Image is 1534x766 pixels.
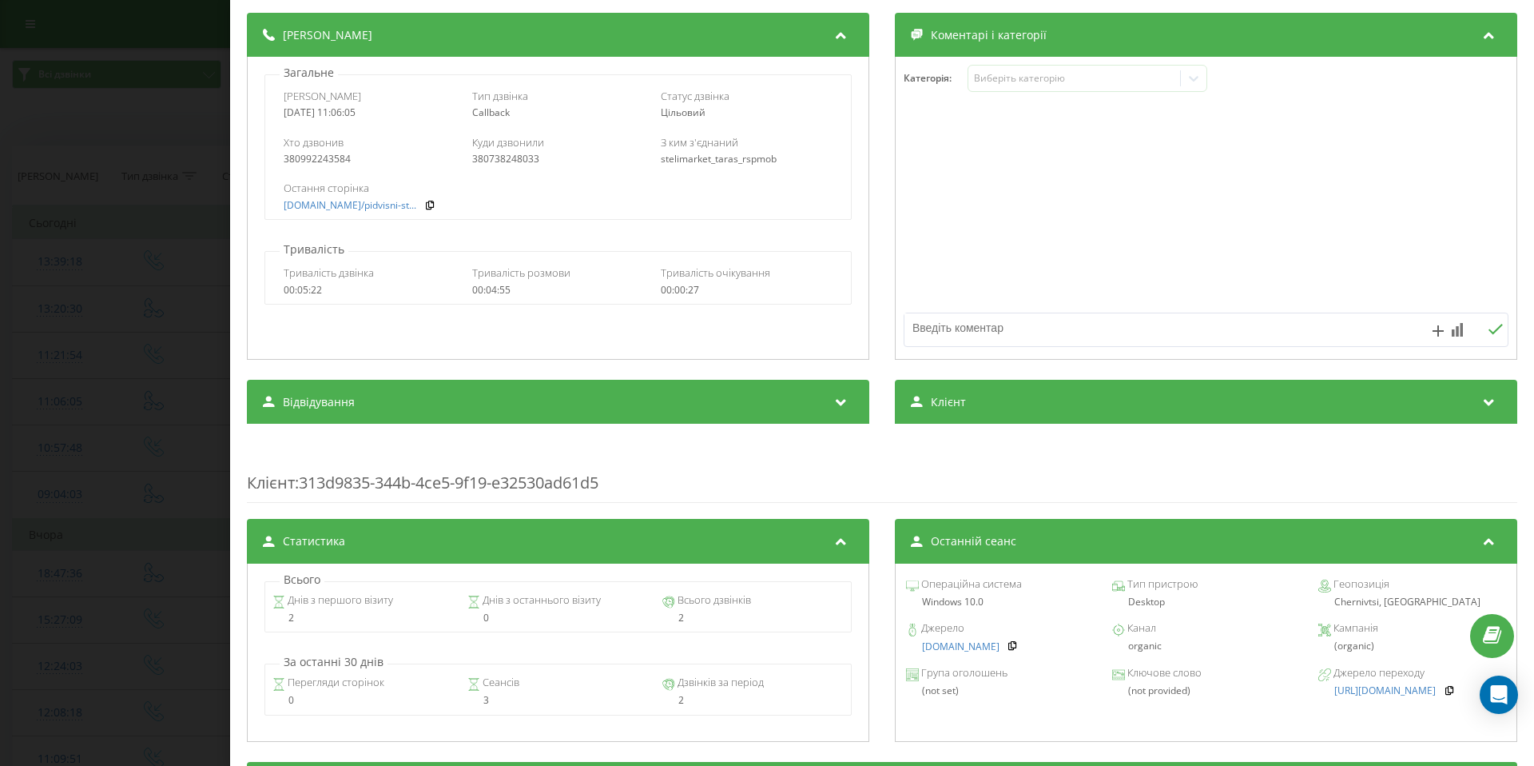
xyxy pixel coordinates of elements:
a: [DOMAIN_NAME] [922,641,999,652]
span: Клієнт [931,394,966,410]
span: [PERSON_NAME] [284,89,361,103]
span: [PERSON_NAME] [283,27,372,43]
span: Статус дзвінка [661,89,729,103]
span: Геопозиція [1331,576,1389,592]
div: 00:00:27 [661,285,833,296]
span: Джерело переходу [1331,665,1425,681]
p: За останні 30 днів [280,654,387,670]
span: Тип дзвінка [472,89,528,103]
p: Тривалість [280,241,348,257]
span: Ключове слово [1125,665,1202,681]
div: 2 [272,612,454,624]
span: Тип пристрою [1125,576,1198,592]
span: Перегляди сторінок [285,675,384,691]
div: : 313d9835-344b-4ce5-9f19-e32530ad61d5 [247,440,1517,503]
div: 2 [662,695,844,706]
span: Відвідування [283,394,355,410]
span: Всього дзвінків [675,592,751,608]
div: organic [1112,640,1300,652]
p: Всього [280,572,324,588]
div: 0 [272,695,454,706]
div: 380992243584 [284,154,455,165]
p: Загальне [280,65,338,81]
a: [DOMAIN_NAME]/pidvisni-st... [284,200,416,211]
div: 0 [467,612,649,624]
div: Виберіть категорію [974,72,1174,85]
span: Куди дзвонили [472,135,544,150]
span: Тривалість очікування [661,265,770,280]
span: Коментарі і категорії [931,27,1047,43]
div: 3 [467,695,649,706]
div: (not set) [906,685,1094,696]
span: Дзвінків за період [675,675,764,691]
div: [DATE] 11:06:05 [284,107,455,118]
span: Хто дзвонив [284,135,344,150]
div: (not provided) [1112,685,1300,696]
div: Open Intercom Messenger [1480,676,1518,714]
div: stelimarket_taras_rspmob [661,154,833,165]
span: Останній сеанс [931,533,1016,549]
div: 380738248033 [472,154,644,165]
span: Callback [472,106,510,119]
span: Остання сторінка [284,181,369,195]
div: Windows 10.0 [906,596,1094,608]
span: Кампанія [1331,620,1378,636]
span: З ким з'єднаний [661,135,738,150]
div: Desktop [1112,596,1300,608]
span: Цільовий [661,106,705,119]
span: Днів з першого візиту [285,592,393,608]
div: (organic) [1318,640,1506,652]
span: Канал [1125,620,1156,636]
span: Днів з останнього візиту [480,592,601,608]
span: Статистика [283,533,345,549]
div: 2 [662,612,844,624]
span: Група оголошень [919,665,1007,681]
a: [URL][DOMAIN_NAME] [1334,685,1436,696]
span: Джерело [919,620,964,636]
span: Тривалість розмови [472,265,570,280]
div: 00:04:55 [472,285,644,296]
h4: Категорія : [904,73,968,84]
div: Chernivtsi, [GEOGRAPHIC_DATA] [1318,596,1506,608]
span: Тривалість дзвінка [284,265,374,280]
div: 00:05:22 [284,285,455,296]
span: Сеансів [480,675,519,691]
span: Операційна система [919,576,1022,592]
span: Клієнт [247,472,295,493]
